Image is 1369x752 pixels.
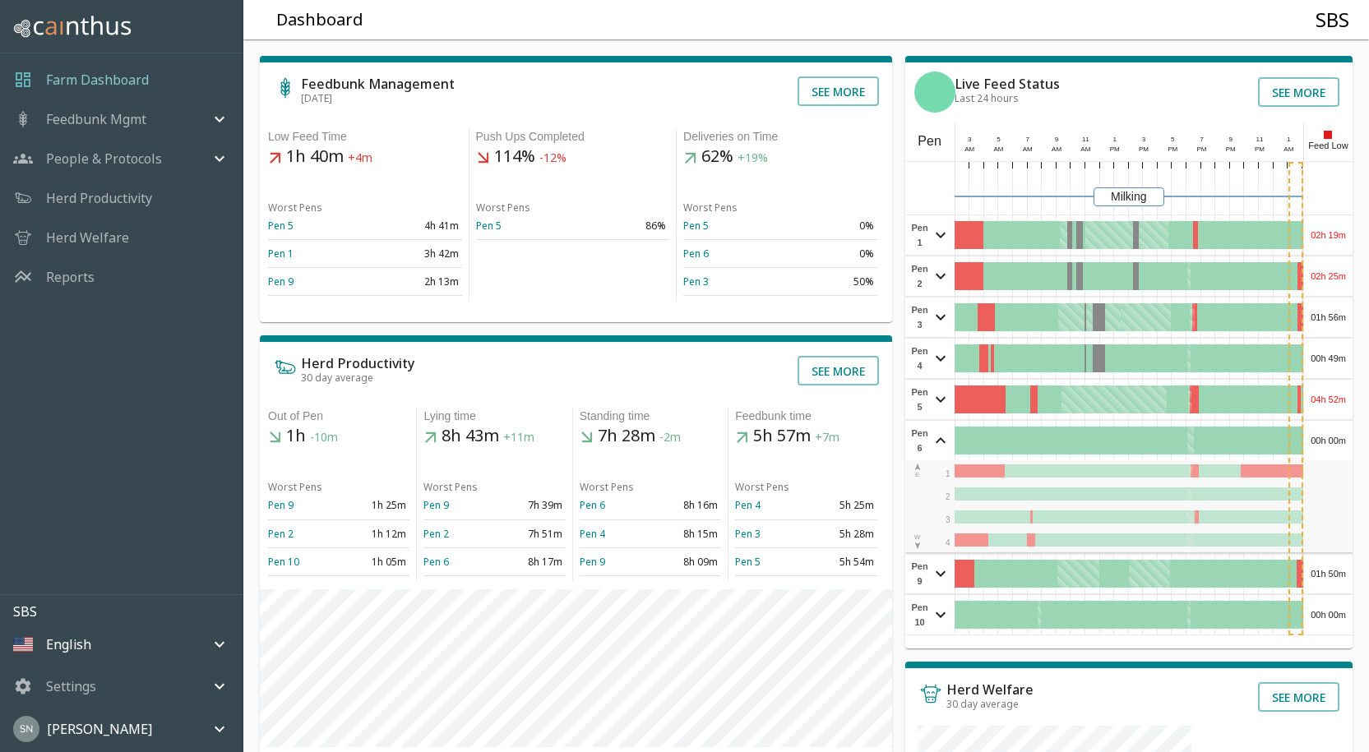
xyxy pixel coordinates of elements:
[909,261,931,291] span: Pen 2
[1258,682,1339,712] button: See more
[964,145,974,153] span: AM
[683,275,709,288] a: Pen 3
[1139,145,1149,153] span: PM
[13,716,39,742] img: 45cffdf61066f8072b93f09263145446
[268,275,294,288] a: Pen 9
[650,519,721,547] td: 8h 15m
[683,128,877,145] div: Deliveries on Time
[735,408,876,425] div: Feedbunk time
[268,498,294,512] a: Pen 9
[476,201,530,215] span: Worst Pens
[423,480,478,494] span: Worst Pens
[909,600,931,630] span: Pen 10
[339,491,409,519] td: 1h 25m
[1052,145,1061,153] span: AM
[47,719,152,739] p: [PERSON_NAME]
[268,408,409,425] div: Out of Pen
[946,697,1019,711] span: 30 day average
[276,9,363,31] h5: Dashboard
[495,547,566,575] td: 8h 17m
[735,555,761,569] a: Pen 5
[780,268,877,296] td: 50%
[806,519,876,547] td: 5h 28m
[946,469,950,478] span: 1
[962,135,977,145] div: 3
[46,267,95,287] a: Reports
[301,357,414,370] h6: Herd Productivity
[1049,135,1064,145] div: 9
[503,430,534,445] span: +11m
[1282,135,1297,145] div: 1
[46,188,152,208] a: Herd Productivity
[423,555,449,569] a: Pen 6
[301,371,373,385] span: 30 day average
[46,149,162,168] p: People & Protocols
[423,527,449,541] a: Pen 2
[815,430,839,445] span: +7m
[1108,135,1122,145] div: 1
[365,268,462,296] td: 2h 13m
[46,676,96,696] p: Settings
[735,425,876,448] h5: 5h 57m
[1304,256,1353,296] div: 02h 25m
[268,555,299,569] a: Pen 10
[905,122,955,161] div: Pen
[365,240,462,268] td: 3h 42m
[909,344,931,373] span: Pen 4
[1316,7,1349,32] h4: SBS
[348,150,372,166] span: +4m
[476,145,670,168] h5: 114%
[310,430,338,445] span: -10m
[268,201,322,215] span: Worst Pens
[580,498,605,512] a: Pen 6
[1080,145,1090,153] span: AM
[268,128,462,145] div: Low Feed Time
[650,547,721,575] td: 8h 09m
[1223,135,1238,145] div: 9
[1168,145,1177,153] span: PM
[423,408,565,425] div: Lying time
[1255,145,1265,153] span: PM
[1303,122,1353,161] div: Feed Low
[946,538,950,547] span: 4
[992,135,1006,145] div: 5
[301,77,455,90] h6: Feedbunk Management
[268,527,294,541] a: Pen 2
[268,480,322,494] span: Worst Pens
[1023,145,1033,153] span: AM
[955,77,1060,90] h6: Live Feed Status
[1304,380,1353,419] div: 04h 52m
[572,212,669,240] td: 86%
[46,228,129,247] a: Herd Welfare
[1136,135,1151,145] div: 3
[268,219,294,233] a: Pen 5
[798,356,879,385] button: See more
[46,109,146,129] p: Feedbunk Mgmt
[946,515,950,524] span: 3
[339,547,409,575] td: 1h 05m
[1020,135,1035,145] div: 7
[806,491,876,519] td: 5h 25m
[1304,298,1353,337] div: 01h 56m
[1252,135,1267,145] div: 11
[735,498,761,512] a: Pen 4
[46,634,91,654] p: English
[780,240,877,268] td: 0%
[46,70,149,90] a: Farm Dashboard
[365,212,462,240] td: 4h 41m
[798,76,879,106] button: See more
[735,480,789,494] span: Worst Pens
[495,519,566,547] td: 7h 51m
[13,602,243,621] p: SBS
[1304,554,1353,593] div: 01h 50m
[909,220,931,250] span: Pen 1
[495,491,566,519] td: 7h 39m
[735,527,761,541] a: Pen 3
[780,212,877,240] td: 0%
[806,547,876,575] td: 5h 54m
[476,219,502,233] a: Pen 5
[1304,595,1353,634] div: 00h 00m
[1110,145,1120,153] span: PM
